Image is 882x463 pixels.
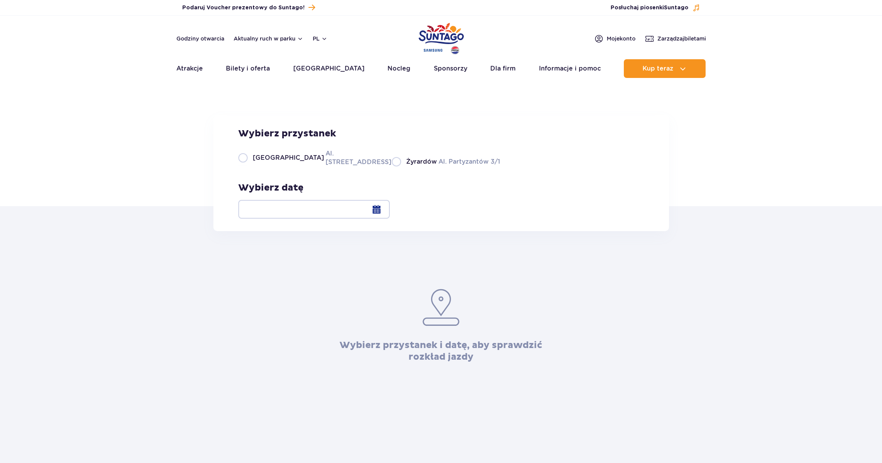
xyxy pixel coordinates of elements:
[664,5,688,11] span: Suntago
[434,59,467,78] a: Sponsorzy
[293,59,364,78] a: [GEOGRAPHIC_DATA]
[182,4,305,12] span: Podaruj Voucher prezentowy do Suntago!
[238,149,382,166] label: Al. [STREET_ADDRESS]
[238,128,500,140] h3: Wybierz przystanek
[406,157,437,166] span: Żyrardów
[594,34,636,43] a: Mojekonto
[313,35,327,42] button: pl
[253,154,324,162] span: [GEOGRAPHIC_DATA]
[539,59,601,78] a: Informacje i pomoc
[226,59,270,78] a: Bilety i oferta
[607,35,636,42] span: Moje konto
[234,35,303,42] button: Aktualny ruch w parku
[392,157,500,166] label: Al. Partyzantów 3/1
[611,4,700,12] button: Posłuchaj piosenkiSuntago
[387,59,410,78] a: Nocleg
[490,59,516,78] a: Dla firm
[321,339,561,363] h3: Wybierz przystanek i datę, aby sprawdzić rozkład jazdy
[419,19,464,55] a: Park of Poland
[645,34,706,43] a: Zarządzajbiletami
[624,59,706,78] button: Kup teraz
[657,35,706,42] span: Zarządzaj biletami
[421,288,461,327] img: pin.953eee3c.svg
[238,182,390,194] h3: Wybierz datę
[176,35,224,42] a: Godziny otwarcia
[643,65,673,72] span: Kup teraz
[176,59,203,78] a: Atrakcje
[611,4,688,12] span: Posłuchaj piosenki
[182,2,315,13] a: Podaruj Voucher prezentowy do Suntago!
